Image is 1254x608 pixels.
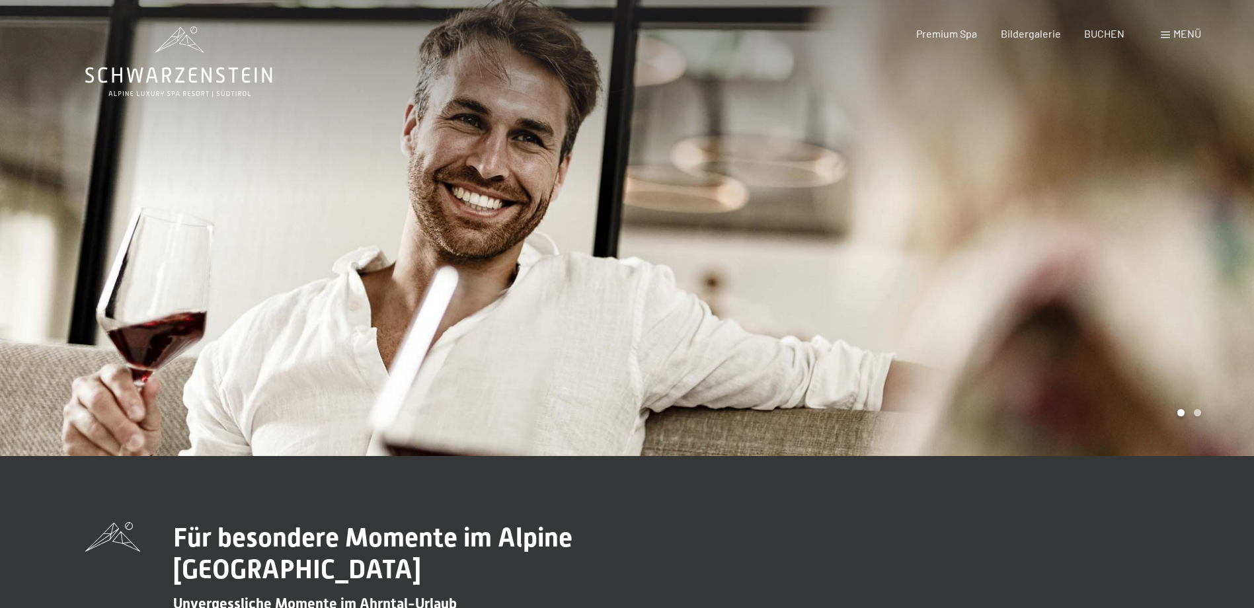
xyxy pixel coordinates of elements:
span: Menü [1173,27,1201,40]
div: Carousel Page 1 (Current Slide) [1177,409,1185,416]
a: Bildergalerie [1001,27,1061,40]
a: Premium Spa [916,27,977,40]
div: Carousel Page 2 [1194,409,1201,416]
div: Carousel Pagination [1173,409,1201,416]
a: BUCHEN [1084,27,1124,40]
span: Für besondere Momente im Alpine [GEOGRAPHIC_DATA] [173,522,572,585]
